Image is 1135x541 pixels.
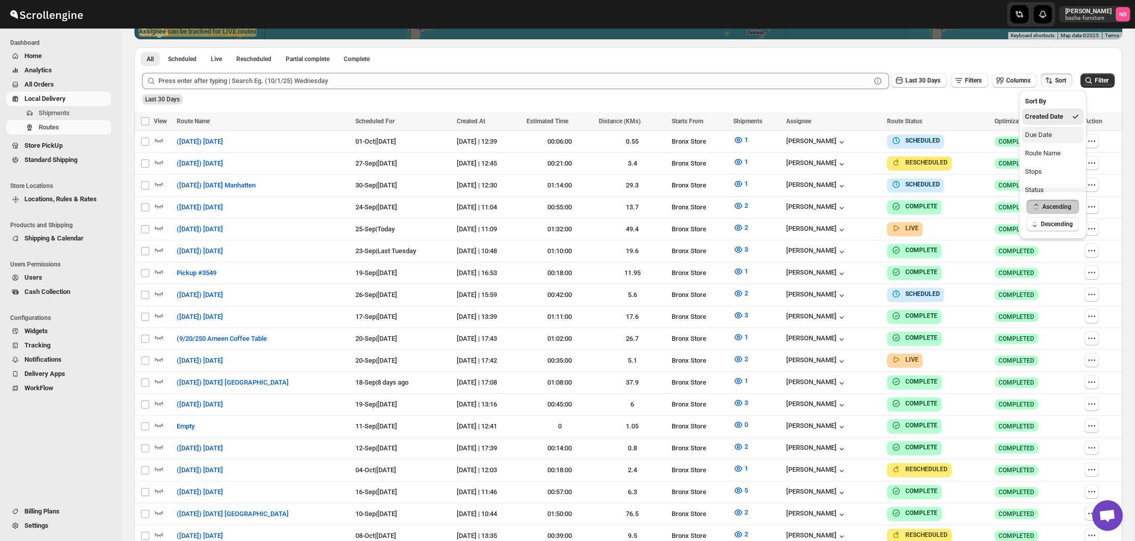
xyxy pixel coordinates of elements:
[744,377,748,385] span: 1
[891,508,937,518] button: COMPLETE
[355,291,397,299] span: 26-Sep | [DATE]
[786,356,847,366] button: [PERSON_NAME]
[891,355,919,365] button: LIVE
[177,334,267,344] span: (9/20/250 Ameen Coffee Table
[24,288,70,295] span: Cash Collection
[177,399,223,410] span: ([DATE]) [DATE]
[672,246,727,256] div: Bronx Store
[727,482,754,499] button: 5
[1119,11,1127,18] text: NB
[24,507,60,515] span: Billing Plans
[527,202,593,212] div: 00:55:00
[177,246,223,256] span: ([DATE]) [DATE]
[891,136,940,146] button: SCHEDULED
[786,247,847,257] div: [PERSON_NAME]
[905,77,940,84] span: Last 30 Days
[1022,164,1084,180] button: Stops
[786,137,847,147] div: [PERSON_NAME]
[744,224,748,231] span: 2
[727,154,754,170] button: 1
[24,52,42,60] span: Home
[786,290,847,301] button: [PERSON_NAME]
[744,246,748,253] span: 3
[1085,118,1102,125] span: Action
[6,504,111,519] button: Billing Plans
[672,180,727,191] div: Bronx Store
[786,159,847,169] button: [PERSON_NAME]
[6,338,111,353] button: Tracking
[727,285,754,302] button: 2
[171,462,229,478] button: ([DATE]) [DATE]
[1042,203,1071,211] span: Ascending
[355,247,416,255] span: 23-Sep | Last Tuesday
[24,274,42,281] span: Users
[177,531,223,541] span: ([DATE]) [DATE]
[891,398,937,409] button: COMPLETE
[727,395,754,411] button: 3
[891,201,937,211] button: COMPLETE
[599,268,665,278] div: 11.95
[992,73,1037,88] button: Columns
[1025,185,1044,195] div: Status
[171,418,201,435] button: Empty
[177,465,223,475] span: ([DATE]) [DATE]
[672,224,727,234] div: Bronx Store
[355,138,396,145] span: 01-Oct | [DATE]
[10,260,115,268] span: Users Permissions
[905,290,940,297] b: SCHEDULED
[891,530,948,540] button: RESCHEDULED
[177,202,223,212] span: ([DATE]) [DATE]
[24,356,62,363] span: Notifications
[672,118,703,125] span: Starts From
[177,180,256,191] span: ([DATE]) [DATE] Manhatten
[727,176,754,192] button: 1
[177,509,289,519] span: ([DATE]) [DATE] [GEOGRAPHIC_DATA]
[786,203,847,213] button: [PERSON_NAME]
[8,2,85,27] img: ScrollEngine
[39,109,70,117] span: Shipments
[24,66,52,74] span: Analytics
[355,118,395,125] span: Scheduled For
[177,224,223,234] span: ([DATE]) [DATE]
[1059,6,1131,22] button: User menu
[457,224,521,234] div: [DATE] | 11:09
[527,180,593,191] div: 01:14:00
[6,367,111,381] button: Delivery Apps
[599,180,665,191] div: 29.3
[6,49,111,63] button: Home
[999,269,1034,277] span: COMPLETED
[891,486,937,496] button: COMPLETE
[891,73,947,88] button: Last 30 Days
[171,177,262,194] button: ([DATE]) [DATE] Manhatten
[905,268,937,276] b: COMPLETE
[24,327,48,335] span: Widgets
[177,137,223,147] span: ([DATE]) [DATE]
[1006,77,1031,84] span: Columns
[727,504,754,521] button: 2
[786,378,847,388] button: [PERSON_NAME]
[786,268,847,279] button: [PERSON_NAME]
[727,439,754,455] button: 2
[727,307,754,323] button: 3
[355,181,397,189] span: 30-Sep | [DATE]
[999,247,1034,255] span: COMPLETED
[733,118,762,125] span: Shipments
[6,381,111,395] button: WorkFlow
[905,225,919,232] b: LIVE
[599,118,641,125] span: Distance (KMs)
[786,118,811,125] span: Assignee
[6,231,111,246] button: Shipping & Calendar
[905,203,937,210] b: COMPLETE
[6,285,111,299] button: Cash Collection
[786,488,847,498] button: [PERSON_NAME]
[905,444,937,451] b: COMPLETE
[744,508,748,516] span: 2
[171,221,229,237] button: ([DATE]) [DATE]
[599,158,665,169] div: 3.4
[177,312,223,322] span: ([DATE]) [DATE]
[24,95,66,102] span: Local Delivery
[744,486,748,494] span: 5
[672,158,727,169] div: Bronx Store
[24,195,97,203] span: Locations, Rules & Rates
